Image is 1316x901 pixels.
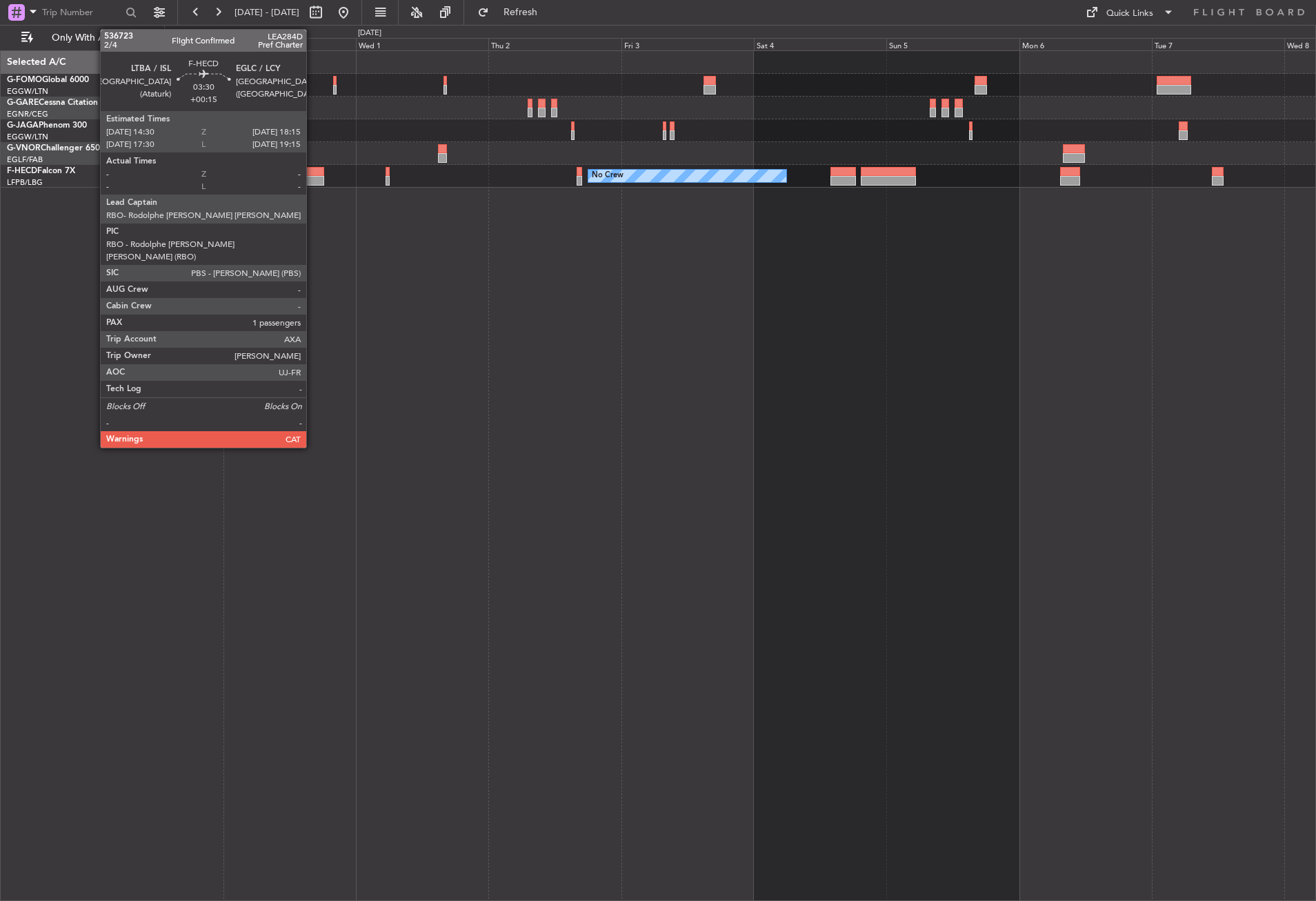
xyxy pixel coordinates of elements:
button: Quick Links [1079,1,1181,23]
span: G-FOMO [7,76,42,84]
a: G-GARECessna Citation XLS+ [7,99,121,107]
button: Only With Activity [15,27,150,49]
div: [DATE] [167,28,190,39]
a: LFPB/LBG [7,177,43,188]
div: Wed 1 [356,38,488,50]
div: Thu 2 [488,38,621,50]
span: G-VNOR [7,144,41,152]
a: G-FOMOGlobal 6000 [7,76,89,84]
span: Refresh [492,8,550,17]
div: Quick Links [1106,7,1153,21]
span: G-GARE [7,99,39,107]
div: Mon 6 [1019,38,1152,50]
a: EGNR/CEG [7,109,48,119]
span: F-HECD [7,167,37,175]
a: EGGW/LTN [7,132,48,142]
div: No Crew [592,166,624,186]
div: Tue 30 [223,38,356,50]
a: EGGW/LTN [7,86,48,97]
div: Sun 5 [886,38,1019,50]
div: [DATE] [358,28,381,39]
a: G-VNORChallenger 650 [7,144,100,152]
a: F-HECDFalcon 7X [7,167,75,175]
span: Only With Activity [36,33,146,43]
input: Trip Number [42,2,121,23]
a: EGLF/FAB [7,155,43,165]
span: [DATE] - [DATE] [235,6,299,19]
button: Refresh [471,1,554,23]
div: Fri 3 [621,38,754,50]
span: G-JAGA [7,121,39,130]
a: G-JAGAPhenom 300 [7,121,87,130]
div: Sat 4 [754,38,886,50]
div: Tue 7 [1152,38,1284,50]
